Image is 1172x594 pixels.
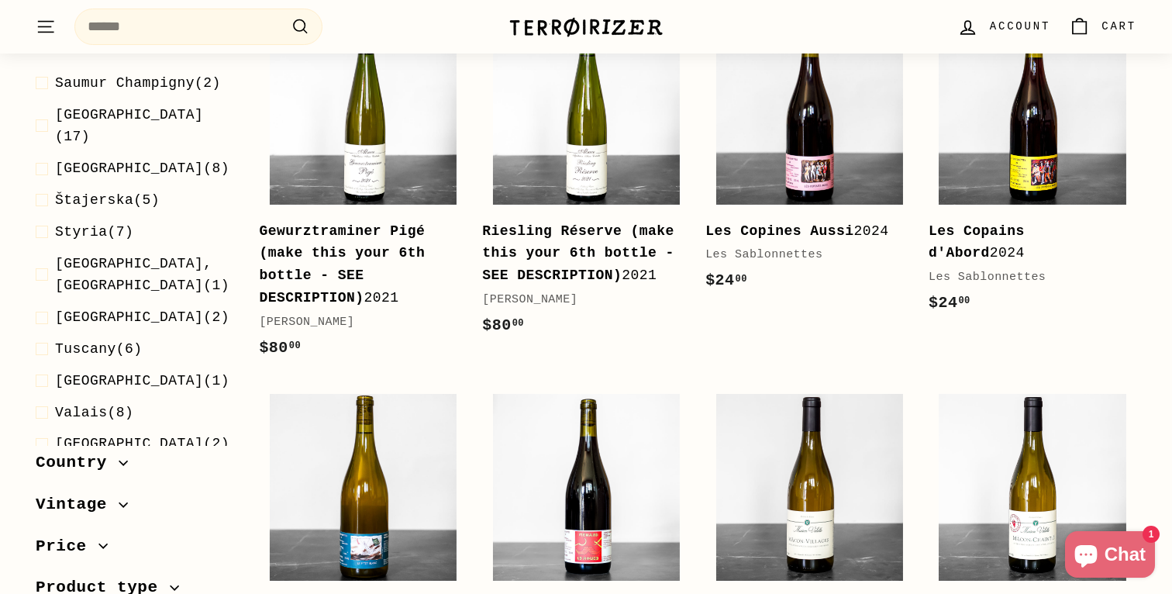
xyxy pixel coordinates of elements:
[259,7,467,376] a: Gewurztraminer Pigé (make this your 6th bottle - SEE DESCRIPTION)2021[PERSON_NAME]
[705,271,747,289] span: $24
[512,318,524,329] sup: 00
[705,7,913,309] a: Les Copines Aussi2024Les Sablonnettes
[36,451,119,477] span: Country
[55,104,234,149] span: (17)
[55,72,221,95] span: (2)
[55,158,229,181] span: (8)
[705,246,898,264] div: Les Sablonnettes
[1101,18,1136,35] span: Cart
[1060,4,1146,50] a: Cart
[929,7,1136,331] a: Les Copains d'Abord2024Les Sablonnettes
[958,295,970,306] sup: 00
[929,220,1121,265] div: 2024
[482,220,674,287] div: 2021
[736,274,747,285] sup: 00
[929,294,970,312] span: $24
[948,4,1060,50] a: Account
[259,223,425,306] b: Gewurztraminer Pigé (make this your 6th bottle - SEE DESCRIPTION)
[289,340,301,351] sup: 00
[55,107,203,123] span: [GEOGRAPHIC_DATA]
[55,437,203,452] span: [GEOGRAPHIC_DATA]
[55,405,108,420] span: Valais
[55,433,229,456] span: (2)
[55,192,133,208] span: Štajerska
[929,223,1025,261] b: Les Copains d'Abord
[482,291,674,309] div: [PERSON_NAME]
[36,530,234,572] button: Price
[55,221,133,243] span: (7)
[55,370,229,392] span: (1)
[990,18,1050,35] span: Account
[259,339,301,357] span: $80
[55,373,203,389] span: [GEOGRAPHIC_DATA]
[482,316,524,334] span: $80
[55,402,133,424] span: (8)
[55,310,203,326] span: [GEOGRAPHIC_DATA]
[55,161,203,177] span: [GEOGRAPHIC_DATA]
[705,220,898,243] div: 2024
[36,534,98,560] span: Price
[259,313,451,332] div: [PERSON_NAME]
[55,307,229,330] span: (2)
[36,488,234,530] button: Vintage
[482,223,674,284] b: Riesling Réserve (make this your 6th bottle - SEE DESCRIPTION)
[55,338,143,361] span: (6)
[55,75,195,91] span: Saumur Champigny
[482,7,690,354] a: Riesling Réserve (make this your 6th bottle - SEE DESCRIPTION)2021[PERSON_NAME]
[55,256,212,294] span: [GEOGRAPHIC_DATA], [GEOGRAPHIC_DATA]
[259,220,451,309] div: 2021
[36,447,234,489] button: Country
[1060,531,1160,582] inbox-online-store-chat: Shopify online store chat
[36,492,119,518] span: Vintage
[705,223,853,239] b: Les Copines Aussi
[55,224,108,240] span: Styria
[55,253,234,298] span: (1)
[55,189,160,212] span: (5)
[929,268,1121,287] div: Les Sablonnettes
[55,341,116,357] span: Tuscany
